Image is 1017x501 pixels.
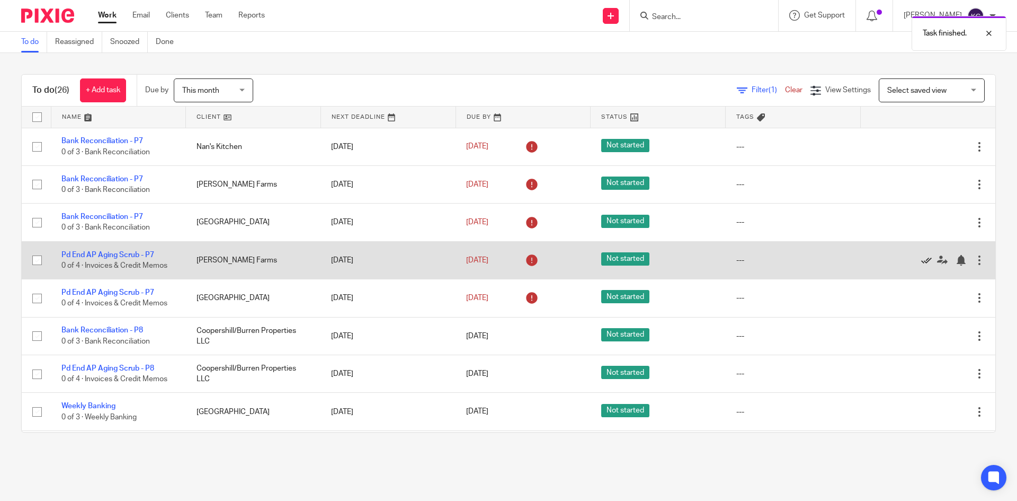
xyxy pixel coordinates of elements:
span: 0 of 3 · Bank Reconciliation [61,186,150,194]
span: Tags [736,114,754,120]
div: --- [736,368,850,379]
td: [DATE] [320,204,456,241]
span: 0 of 4 · Invoices & Credit Memos [61,375,167,383]
div: --- [736,407,850,417]
a: Clients [166,10,189,21]
div: --- [736,255,850,266]
a: Work [98,10,117,21]
span: 0 of 3 · Bank Reconciliation [61,224,150,232]
img: Pixie [21,8,74,23]
td: Nan's Kitchen [186,128,321,165]
span: [DATE] [466,218,488,226]
a: Bank Reconciliation - P8 [61,327,143,334]
td: Nan's Kitchen [186,430,321,468]
span: Not started [601,290,649,303]
td: [GEOGRAPHIC_DATA] [186,204,321,241]
div: --- [736,293,850,303]
a: Reassigned [55,32,102,52]
div: --- [736,217,850,227]
td: [GEOGRAPHIC_DATA] [186,393,321,430]
span: 0 of 3 · Weekly Banking [61,414,137,421]
a: Mark as done [921,255,937,266]
p: Task finished. [923,28,967,39]
span: [DATE] [466,143,488,151]
span: Select saved view [887,87,947,94]
a: Pd End AP Aging Scrub - P7 [61,251,154,259]
a: Pd End AP Aging Scrub - P8 [61,365,154,372]
a: Bank Reconciliation - P7 [61,213,143,221]
span: [DATE] [466,257,488,264]
td: [DATE] [320,241,456,279]
a: + Add task [80,78,126,102]
td: [DATE] [320,355,456,393]
a: Pd End AP Aging Scrub - P7 [61,289,154,296]
span: [DATE] [466,370,488,377]
span: Not started [601,328,649,341]
div: --- [736,142,850,152]
span: Not started [601,366,649,379]
div: --- [736,331,850,341]
a: To do [21,32,47,52]
td: [DATE] [320,317,456,355]
a: Reports [238,10,265,21]
td: Coopershill/Burren Properties LLC [186,317,321,355]
a: Bank Reconciliation - P7 [61,175,143,183]
a: Done [156,32,182,52]
td: Coopershill/Burren Properties LLC [186,355,321,393]
span: Not started [601,404,649,417]
a: Clear [785,86,802,94]
td: [GEOGRAPHIC_DATA] [186,279,321,317]
span: Not started [601,252,649,266]
a: Snoozed [110,32,148,52]
td: [DATE] [320,128,456,165]
span: [DATE] [466,181,488,188]
td: [PERSON_NAME] Farms [186,241,321,279]
span: (26) [55,86,69,94]
span: 0 of 4 · Invoices & Credit Memos [61,300,167,307]
div: --- [736,179,850,190]
span: [DATE] [466,408,488,416]
td: [DATE] [320,279,456,317]
span: View Settings [825,86,871,94]
a: Weekly Banking [61,402,115,410]
span: Not started [601,215,649,228]
a: Team [205,10,222,21]
a: Bank Reconciliation - P7 [61,137,143,145]
td: [DATE] [320,393,456,430]
span: Filter [752,86,785,94]
span: [DATE] [466,294,488,302]
span: (1) [769,86,777,94]
span: This month [182,87,219,94]
td: [DATE] [320,430,456,468]
span: 0 of 3 · Bank Reconciliation [61,148,150,156]
a: Email [132,10,150,21]
img: svg%3E [967,7,984,24]
h1: To do [32,85,69,96]
span: [DATE] [466,332,488,340]
span: Not started [601,177,649,190]
td: [PERSON_NAME] Farms [186,165,321,203]
span: 0 of 4 · Invoices & Credit Memos [61,262,167,269]
span: Not started [601,139,649,152]
p: Due by [145,85,168,95]
span: 0 of 3 · Bank Reconciliation [61,338,150,345]
td: [DATE] [320,165,456,203]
